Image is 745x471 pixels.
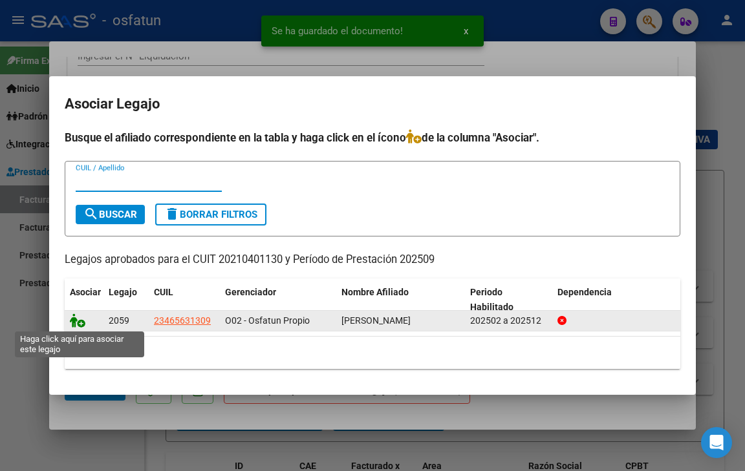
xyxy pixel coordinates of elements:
[109,287,137,297] span: Legajo
[83,206,99,222] mat-icon: search
[65,92,680,116] h2: Asociar Legajo
[552,278,681,321] datatable-header-cell: Dependencia
[225,287,276,297] span: Gerenciador
[220,278,336,321] datatable-header-cell: Gerenciador
[164,206,180,222] mat-icon: delete
[155,204,266,225] button: Borrar Filtros
[65,129,680,146] h4: Busque el afiliado correspondiente en la tabla y haga click en el ícono de la columna "Asociar".
[164,209,257,220] span: Borrar Filtros
[76,205,145,224] button: Buscar
[470,287,513,312] span: Periodo Habilitado
[701,427,732,458] div: Open Intercom Messenger
[225,315,310,326] span: O02 - Osfatun Propio
[557,287,612,297] span: Dependencia
[470,313,547,328] div: 202502 a 202512
[341,287,409,297] span: Nombre Afiliado
[154,315,211,326] span: 23465631309
[465,278,552,321] datatable-header-cell: Periodo Habilitado
[154,287,173,297] span: CUIL
[65,252,680,268] p: Legajos aprobados para el CUIT 20210401130 y Período de Prestación 202509
[65,337,680,369] div: 1 registros
[83,209,137,220] span: Buscar
[149,278,220,321] datatable-header-cell: CUIL
[70,287,101,297] span: Asociar
[109,315,129,326] span: 2059
[103,278,149,321] datatable-header-cell: Legajo
[336,278,465,321] datatable-header-cell: Nombre Afiliado
[341,315,411,326] span: DIAZ EMILIANO DANIEL
[65,278,103,321] datatable-header-cell: Asociar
